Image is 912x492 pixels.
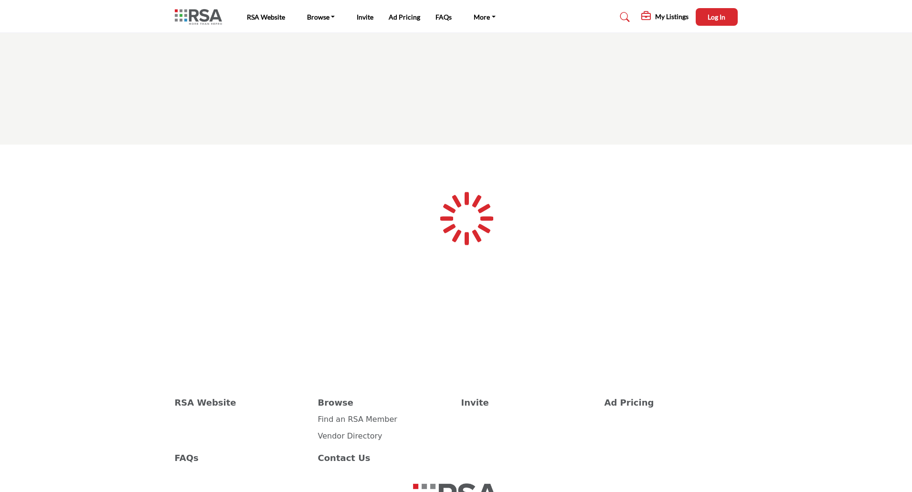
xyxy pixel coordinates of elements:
[611,10,636,25] a: Search
[318,451,451,464] a: Contact Us
[318,415,397,424] a: Find an RSA Member
[318,396,451,409] a: Browse
[175,9,227,25] img: Site Logo
[461,396,594,409] a: Invite
[708,13,725,21] span: Log In
[435,13,452,21] a: FAQs
[467,10,502,24] a: More
[318,431,382,440] a: Vendor Directory
[300,10,342,24] a: Browse
[389,13,420,21] a: Ad Pricing
[357,13,373,21] a: Invite
[696,8,738,26] button: Log In
[641,11,689,23] div: My Listings
[175,396,308,409] a: RSA Website
[175,451,308,464] a: FAQs
[604,396,738,409] a: Ad Pricing
[655,12,689,21] h5: My Listings
[247,13,285,21] a: RSA Website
